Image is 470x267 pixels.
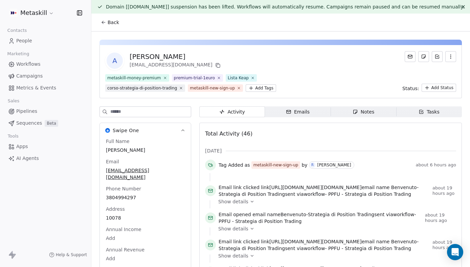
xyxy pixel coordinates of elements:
[130,61,222,69] div: [EMAIL_ADDRESS][DOMAIN_NAME]
[5,82,86,94] a: Metrics & Events
[5,141,86,152] a: Apps
[106,235,185,242] span: Add
[108,19,119,26] span: Back
[106,4,464,9] span: Domain [[DOMAIN_NAME]] suspension has been lifted. Workflows will automatically resume. Campaigns...
[301,162,307,168] span: by
[105,138,131,145] span: Full Name
[245,162,250,168] span: as
[105,226,143,233] span: Annual Income
[105,158,120,165] span: Email
[218,198,451,205] a: Show details
[311,162,314,168] div: R
[432,185,456,196] span: about 19 hours ago
[218,252,248,259] span: Show details
[205,130,252,137] span: Total Activity (46)
[9,9,18,17] img: AVATAR%20METASKILL%20-%20Colori%20Positivo.png
[190,85,235,91] div: metaskill-new-sign-up
[328,191,411,197] span: PPFU - Strategia di Position Trading
[286,108,310,116] div: Emails
[281,212,374,217] span: Benvenuto-Strategia di Position Trading
[422,84,456,92] button: Add Status
[317,163,351,167] div: [PERSON_NAME]
[4,25,30,36] span: Contacts
[419,108,440,116] div: Tasks
[353,108,374,116] div: Notes
[218,225,451,232] a: Show details
[218,225,248,232] span: Show details
[8,7,55,19] button: Metaskill
[130,52,222,61] div: [PERSON_NAME]
[5,153,86,164] a: AI Agents
[106,194,185,201] span: 3804994297
[425,212,456,223] span: about 19 hours ago
[432,240,456,250] span: about 19 hours ago
[5,35,86,46] a: People
[5,70,86,82] a: Campaigns
[100,123,191,138] button: Swipe OneSwipe One
[16,120,42,127] span: Sequences
[219,211,422,225] span: email name sent via workflow -
[106,255,185,262] span: Add
[5,118,86,129] a: SequencesBeta
[107,53,123,69] span: A
[16,108,37,115] span: Pipelines
[113,127,139,134] span: Swipe One
[105,128,110,133] img: Swipe One
[416,162,456,168] span: about 6 hours ago
[105,185,142,192] span: Phone Number
[4,49,32,59] span: Marketing
[105,246,146,253] span: Annual Revenue
[16,155,39,162] span: AI Agents
[5,96,22,106] span: Sales
[5,59,86,70] a: Workflows
[219,162,243,168] span: Tag Added
[253,162,298,168] div: metaskill-new-sign-up
[97,16,123,28] button: Back
[447,244,463,260] div: Open Intercom Messenger
[16,84,56,91] span: Metrics & Events
[106,167,185,181] span: [EMAIL_ADDRESS][DOMAIN_NAME]
[106,147,185,153] span: [PERSON_NAME]
[218,252,451,259] a: Show details
[56,252,87,258] span: Help & Support
[219,185,260,190] span: Email link clicked
[218,198,248,205] span: Show details
[5,131,21,141] span: Tools
[328,246,411,251] span: PPFU - Strategia di Position Trading
[219,239,260,244] span: Email link clicked
[20,8,47,17] span: Metaskill
[16,61,41,68] span: Workflows
[402,85,419,92] span: Status:
[269,185,362,190] span: [URL][DOMAIN_NAME][DOMAIN_NAME]
[16,37,32,44] span: People
[16,143,28,150] span: Apps
[228,75,249,81] div: Lista Keap
[219,212,251,217] span: Email opened
[107,75,161,81] div: metaskill-money-premium
[107,85,177,91] div: corso-strategia-di-position-trading
[246,84,276,92] button: Add Tags
[219,184,430,198] span: link email name sent via workflow -
[174,75,215,81] div: premium-trial-1euro
[269,239,362,244] span: [URL][DOMAIN_NAME][DOMAIN_NAME]
[219,238,430,252] span: link email name sent via workflow -
[106,214,185,221] span: 10078
[5,106,86,117] a: Pipelines
[205,147,222,154] span: [DATE]
[219,219,301,224] span: PPFU - Strategia di Position Trading
[105,206,126,212] span: Address
[49,252,87,258] a: Help & Support
[45,120,58,127] span: Beta
[16,73,43,80] span: Campaigns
